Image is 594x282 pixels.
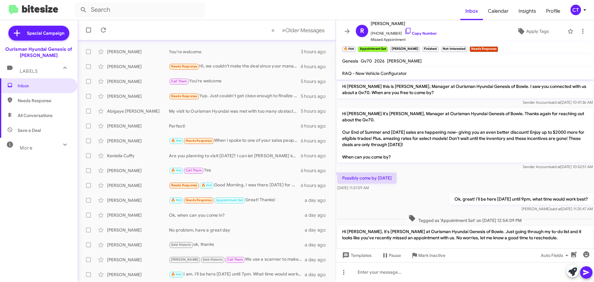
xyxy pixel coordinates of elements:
div: 5 hours ago [301,78,331,85]
span: Calendar [483,2,514,20]
small: Needs Response [470,46,498,52]
span: 🔥 Hot [171,139,182,143]
span: RAQ - New Vehicle Configurator [342,71,407,76]
div: 6 hours ago [301,123,331,129]
span: R [360,26,364,36]
div: [PERSON_NAME] [107,138,169,144]
div: I am. I'll be here [DATE] until 7pm. What time would work best? [169,271,305,278]
div: Good Morning, I was there [DATE] for my new vehicle to be certified. Are you referring to an appo... [169,182,301,189]
span: Apply Tags [526,26,549,37]
span: [PERSON_NAME] [DATE] 11:25:47 AM [522,206,593,211]
div: [PERSON_NAME] [107,182,169,189]
p: Hi [PERSON_NAME] this is [PERSON_NAME], Manager at Ourisman Hyundai Genesis of Bowie. I saw you c... [337,81,593,98]
a: Insights [514,2,541,20]
a: Copy Number [404,31,437,36]
div: [PERSON_NAME] [107,257,169,263]
div: a day ago [305,227,331,233]
span: Needs Response [171,64,197,68]
div: Yup. Just couldn't get close enough to finalize a sale [169,93,301,100]
p: Possibly come by [DATE] [337,172,397,184]
div: [PERSON_NAME] [107,227,169,233]
p: Hi [PERSON_NAME], it's [PERSON_NAME] at Ourisman Hyundai Genesis of Bowie. Just going through my ... [337,226,593,256]
span: Missed Appointment [371,37,437,43]
span: Sender Account [DATE] 10:41:36 AM [523,100,593,105]
div: Kenielia Cuffy [107,153,169,159]
button: Auto Fields [536,250,575,261]
span: More [20,145,32,151]
span: Needs Response [186,198,212,202]
small: Appointment Set [358,46,387,52]
span: 🔥 Hot [171,168,182,172]
button: Mark Inactive [406,250,450,261]
a: Special Campaign [8,26,69,41]
div: [PERSON_NAME] [107,242,169,248]
button: Apply Tags [501,26,564,37]
div: 3 hours ago [301,49,331,55]
div: Abigaye [PERSON_NAME] [107,108,169,114]
span: 🔥 Hot [201,183,212,187]
div: 6 hours ago [301,153,331,159]
span: « [271,26,275,34]
div: Ok, when can you come in? [169,212,305,218]
span: [PERSON_NAME] [387,58,422,64]
div: a day ago [305,242,331,248]
div: CT [570,5,581,15]
span: Call Them [227,258,243,262]
span: Call Them [186,168,202,172]
span: Needs Response [171,183,197,187]
input: Search [75,2,205,17]
span: Needs Response [18,98,70,104]
div: 5 hours ago [301,93,331,99]
button: Next [278,24,328,37]
div: You're welcome [169,49,301,55]
div: [PERSON_NAME] [107,63,169,70]
span: [PERSON_NAME] [171,258,199,262]
span: Sold Historic [203,258,223,262]
span: said at [550,206,561,211]
div: 6 hours ago [301,138,331,144]
div: We use a scanner to make sure no codes have been cleared. [169,256,305,263]
span: said at [550,164,561,169]
span: Sold Historic [171,243,192,247]
span: Gv70 [361,58,372,64]
p: Hi [PERSON_NAME] it's [PERSON_NAME], Manager at Ourisman Hyundai Genesis of Bowie. Thanks again f... [337,108,593,163]
span: Older Messages [285,27,325,34]
small: 🔥 Hot [342,46,355,52]
div: a day ago [305,212,331,218]
div: [PERSON_NAME] [107,197,169,203]
span: said at [550,100,561,105]
span: Pause [389,250,401,261]
span: Mark Inactive [418,250,445,261]
div: [PERSON_NAME] [107,93,169,99]
div: [PERSON_NAME] [107,212,169,218]
small: Not-Interested [441,46,467,52]
span: [PHONE_NUMBER] [371,27,437,37]
span: Labels [20,68,38,74]
span: Appointment Set [216,198,243,202]
p: Ok, great! I'll be here [DATE] until 9pm, what time would work best? [450,193,593,205]
div: When I spoke to one of your sales people he quoted me a price that was 6-7 grand higher that inte... [169,137,301,144]
span: 🔥 Hot [171,198,182,202]
span: 🔥 Hot [171,272,182,276]
small: [PERSON_NAME] [390,46,420,52]
button: Previous [268,24,278,37]
div: [PERSON_NAME] [107,49,169,55]
div: 4 hours ago [300,63,331,70]
a: Profile [541,2,565,20]
span: Save a Deal [18,127,41,133]
div: 6 hours ago [301,182,331,189]
div: [PERSON_NAME] [107,78,169,85]
nav: Page navigation example [268,24,328,37]
div: Great! Thanks! [169,197,305,204]
div: You're welcome [169,78,301,85]
span: Genesis [342,58,358,64]
button: CT [565,5,587,15]
span: Needs Response [171,94,197,98]
div: Are you planning to visit [DATE]? I can let [PERSON_NAME] know. [169,153,301,159]
div: Yes [169,167,301,174]
a: Inbox [460,2,483,20]
div: a day ago [305,197,331,203]
div: a day ago [305,271,331,278]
